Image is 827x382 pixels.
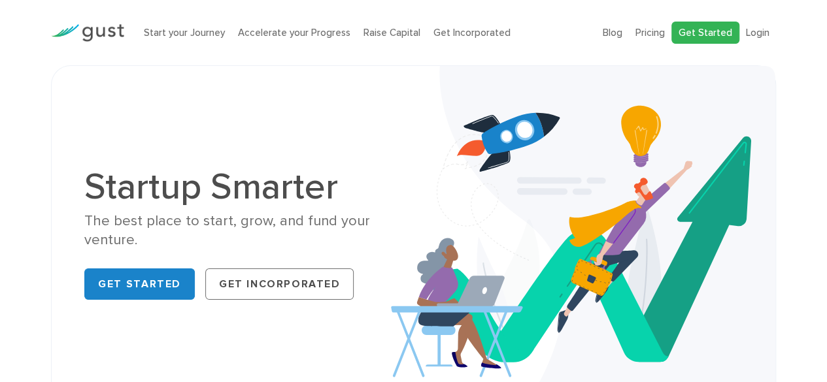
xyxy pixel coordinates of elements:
h1: Startup Smarter [84,168,403,205]
a: Raise Capital [363,27,420,39]
a: Get Started [671,22,739,44]
a: Get Started [84,268,195,300]
img: Gust Logo [51,24,124,42]
a: Get Incorporated [433,27,511,39]
a: Login [746,27,769,39]
a: Get Incorporated [205,268,354,300]
a: Accelerate your Progress [238,27,350,39]
div: The best place to start, grow, and fund your venture. [84,212,403,250]
a: Pricing [635,27,665,39]
a: Blog [603,27,622,39]
a: Start your Journey [144,27,225,39]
